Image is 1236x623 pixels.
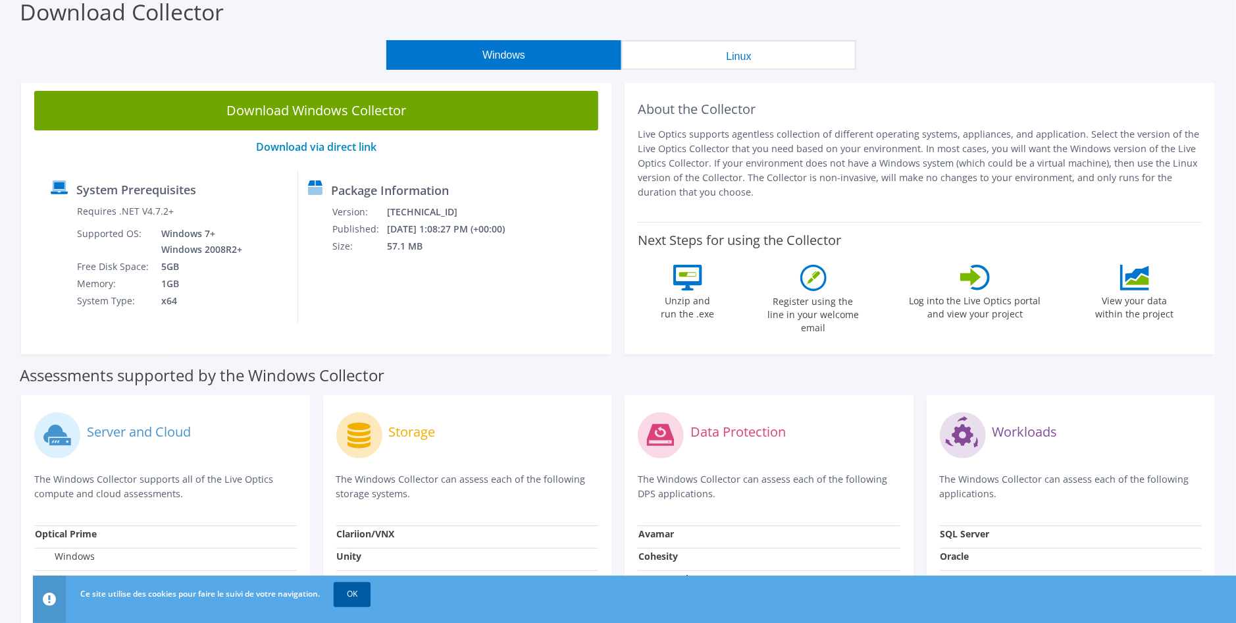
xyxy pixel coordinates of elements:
p: Live Optics supports agentless collection of different operating systems, appliances, and applica... [638,127,1202,200]
label: Register using the line in your welcome email [764,291,863,335]
label: Workloads [992,425,1058,439]
label: Assessments supported by the Windows Collector [20,369,384,382]
a: OK [334,582,371,606]
p: The Windows Collector can assess each of the following applications. [940,472,1202,501]
p: The Windows Collector can assess each of the following storage systems. [336,472,599,501]
td: [TECHNICAL_ID] [386,203,523,221]
td: Supported OS: [76,225,151,258]
strong: SQL Server [940,528,990,540]
td: Size: [332,238,386,255]
strong: Cohesity [638,550,678,562]
strong: Unity [337,550,362,562]
strong: PowerStore [337,572,390,585]
label: Windows [35,550,95,563]
td: Version: [332,203,386,221]
label: System Prerequisites [76,183,196,196]
label: Server and Cloud [87,425,191,439]
p: The Windows Collector can assess each of the following DPS applications. [638,472,900,501]
td: x64 [151,292,245,310]
button: Linux [621,40,856,70]
button: Windows [386,40,621,70]
td: [DATE] 1:08:27 PM (+00:00) [386,221,523,238]
td: System Type: [76,292,151,310]
strong: Oracle [940,550,969,562]
td: Published: [332,221,386,238]
p: The Windows Collector supports all of the Live Optics compute and cloud assessments. [34,472,297,501]
span: Ce site utilise des cookies pour faire le suivi de votre navigation. [80,588,320,599]
label: Package Information [331,184,449,197]
a: Download via direct link [256,140,376,154]
h2: About the Collector [638,101,1202,117]
td: Windows 7+ Windows 2008R2+ [151,225,245,258]
td: 5GB [151,258,245,275]
strong: Optical Prime [35,528,97,540]
strong: Clariion/VNX [337,528,395,540]
label: Log into the Live Optics portal and view your project [908,290,1041,321]
label: Storage [389,425,436,439]
label: View your data within the project [1087,290,1182,321]
strong: Avamar [638,528,674,540]
label: Data Protection [690,425,786,439]
td: 1GB [151,275,245,292]
td: Memory: [76,275,151,292]
label: Linux [35,572,78,585]
label: Unzip and run the .exe [657,290,718,321]
td: Free Disk Space: [76,258,151,275]
label: Requires .NET V4.7.2+ [77,205,174,218]
strong: CommVault [638,572,692,585]
td: 57.1 MB [386,238,523,255]
a: Download Windows Collector [34,91,598,130]
label: Next Steps for using the Collector [638,232,841,248]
